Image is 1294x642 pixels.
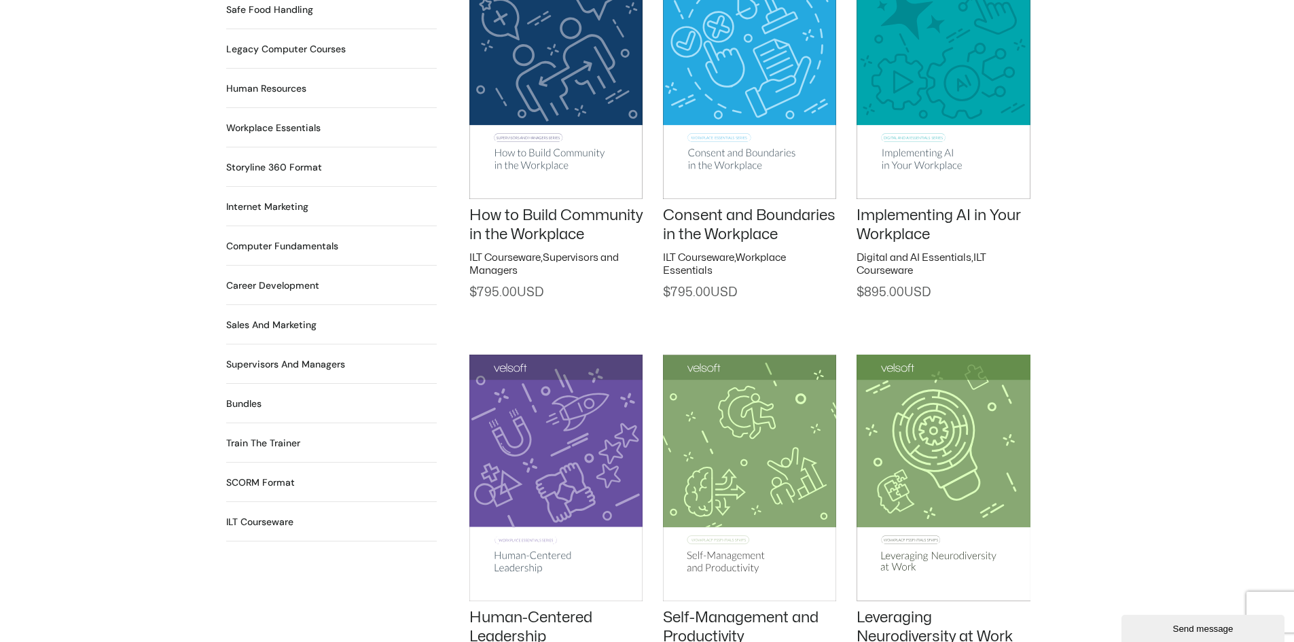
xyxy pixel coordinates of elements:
[857,208,1021,243] a: Implementing AI in Your Workplace
[226,200,308,214] a: Visit product category Internet Marketing
[226,357,345,372] a: Visit product category Supervisors and Managers
[1121,612,1287,642] iframe: chat widget
[226,397,262,411] a: Visit product category Bundles
[226,200,308,214] h2: Internet Marketing
[226,397,262,411] h2: Bundles
[469,251,643,278] h2: ,
[226,82,306,96] h2: Human Resources
[226,42,346,56] a: Visit product category Legacy Computer Courses
[226,3,313,17] h2: Safe Food Handling
[663,287,670,298] span: $
[857,251,1030,278] h2: ,
[226,436,300,450] h2: Train the Trainer
[469,253,619,277] a: Supervisors and Managers
[469,287,543,298] span: 795.00
[226,160,322,175] h2: Storyline 360 Format
[226,3,313,17] a: Visit product category Safe Food Handling
[226,436,300,450] a: Visit product category Train the Trainer
[663,208,835,243] a: Consent and Boundaries in the Workplace
[663,287,737,298] span: 795.00
[226,121,321,135] h2: Workplace Essentials
[857,287,931,298] span: 895.00
[663,251,836,278] h2: ,
[226,279,319,293] a: Visit product category Career Development
[469,208,643,243] a: How to Build Community in the Workplace
[226,239,338,253] h2: Computer Fundamentals
[857,287,864,298] span: $
[226,82,306,96] a: Visit product category Human Resources
[857,253,971,263] a: Digital and AI Essentials
[226,279,319,293] h2: Career Development
[226,121,321,135] a: Visit product category Workplace Essentials
[226,239,338,253] a: Visit product category Computer Fundamentals
[226,318,317,332] h2: Sales and Marketing
[469,253,541,263] a: ILT Courseware
[226,160,322,175] a: Visit product category Storyline 360 Format
[226,42,346,56] h2: Legacy Computer Courses
[663,253,734,263] a: ILT Courseware
[226,476,295,490] a: Visit product category SCORM Format
[226,515,293,529] h2: ILT Courseware
[226,357,345,372] h2: Supervisors and Managers
[226,318,317,332] a: Visit product category Sales and Marketing
[469,287,477,298] span: $
[226,515,293,529] a: Visit product category ILT Courseware
[226,476,295,490] h2: SCORM Format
